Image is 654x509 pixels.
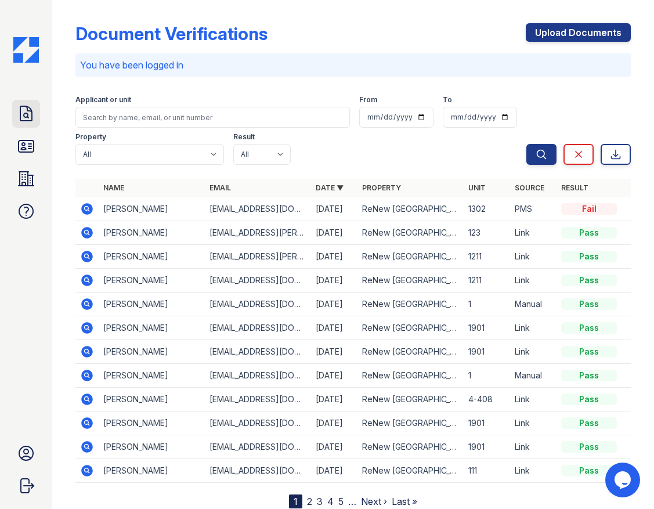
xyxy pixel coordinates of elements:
[75,23,268,44] div: Document Verifications
[99,269,205,293] td: [PERSON_NAME]
[99,245,205,269] td: [PERSON_NAME]
[464,459,510,483] td: 111
[338,496,344,507] a: 5
[13,37,39,63] img: CE_Icon_Blue-c292c112584629df590d857e76928e9f676e5b41ef8f769ba2f05ee15b207248.png
[316,183,344,192] a: Date ▼
[510,364,557,388] td: Manual
[561,322,617,334] div: Pass
[464,316,510,340] td: 1901
[357,435,464,459] td: ReNew [GEOGRAPHIC_DATA]
[357,364,464,388] td: ReNew [GEOGRAPHIC_DATA]
[317,496,323,507] a: 3
[510,411,557,435] td: Link
[359,95,377,104] label: From
[311,316,357,340] td: [DATE]
[510,316,557,340] td: Link
[357,411,464,435] td: ReNew [GEOGRAPHIC_DATA]
[205,316,311,340] td: [EMAIL_ADDRESS][DOMAIN_NAME]
[205,340,311,364] td: [EMAIL_ADDRESS][DOMAIN_NAME]
[99,293,205,316] td: [PERSON_NAME]
[357,316,464,340] td: ReNew [GEOGRAPHIC_DATA]
[205,245,311,269] td: [EMAIL_ADDRESS][PERSON_NAME][DOMAIN_NAME]
[80,58,627,72] p: You have been logged in
[464,388,510,411] td: 4-408
[75,107,351,128] input: Search by name, email, or unit number
[561,394,617,405] div: Pass
[75,132,106,142] label: Property
[561,346,617,358] div: Pass
[362,183,401,192] a: Property
[443,95,452,104] label: To
[464,269,510,293] td: 1211
[205,459,311,483] td: [EMAIL_ADDRESS][DOMAIN_NAME]
[209,183,231,192] a: Email
[307,496,312,507] a: 2
[510,221,557,245] td: Link
[99,197,205,221] td: [PERSON_NAME]
[311,459,357,483] td: [DATE]
[205,388,311,411] td: [EMAIL_ADDRESS][DOMAIN_NAME]
[561,251,617,262] div: Pass
[464,221,510,245] td: 123
[99,221,205,245] td: [PERSON_NAME]
[357,221,464,245] td: ReNew [GEOGRAPHIC_DATA]
[510,340,557,364] td: Link
[561,227,617,239] div: Pass
[561,203,617,215] div: Fail
[311,435,357,459] td: [DATE]
[357,340,464,364] td: ReNew [GEOGRAPHIC_DATA]
[311,221,357,245] td: [DATE]
[561,465,617,476] div: Pass
[464,293,510,316] td: 1
[205,293,311,316] td: [EMAIL_ADDRESS][DOMAIN_NAME]
[205,411,311,435] td: [EMAIL_ADDRESS][DOMAIN_NAME]
[361,496,387,507] a: Next ›
[311,388,357,411] td: [DATE]
[510,197,557,221] td: PMS
[464,245,510,269] td: 1211
[561,370,617,381] div: Pass
[205,221,311,245] td: [EMAIL_ADDRESS][PERSON_NAME][DOMAIN_NAME]
[561,417,617,429] div: Pass
[464,364,510,388] td: 1
[357,245,464,269] td: ReNew [GEOGRAPHIC_DATA]
[99,388,205,411] td: [PERSON_NAME]
[464,340,510,364] td: 1901
[75,95,131,104] label: Applicant or unit
[311,411,357,435] td: [DATE]
[99,435,205,459] td: [PERSON_NAME]
[311,340,357,364] td: [DATE]
[561,183,588,192] a: Result
[510,388,557,411] td: Link
[205,197,311,221] td: [EMAIL_ADDRESS][DOMAIN_NAME]
[357,197,464,221] td: ReNew [GEOGRAPHIC_DATA]
[357,293,464,316] td: ReNew [GEOGRAPHIC_DATA]
[510,459,557,483] td: Link
[526,23,631,42] a: Upload Documents
[311,269,357,293] td: [DATE]
[99,411,205,435] td: [PERSON_NAME]
[311,245,357,269] td: [DATE]
[510,245,557,269] td: Link
[205,435,311,459] td: [EMAIL_ADDRESS][DOMAIN_NAME]
[357,459,464,483] td: ReNew [GEOGRAPHIC_DATA]
[468,183,486,192] a: Unit
[311,364,357,388] td: [DATE]
[510,293,557,316] td: Manual
[464,197,510,221] td: 1302
[357,388,464,411] td: ReNew [GEOGRAPHIC_DATA]
[99,364,205,388] td: [PERSON_NAME]
[605,463,642,497] iframe: chat widget
[510,269,557,293] td: Link
[561,441,617,453] div: Pass
[327,496,334,507] a: 4
[99,340,205,364] td: [PERSON_NAME]
[357,269,464,293] td: ReNew [GEOGRAPHIC_DATA]
[561,275,617,286] div: Pass
[205,269,311,293] td: [EMAIL_ADDRESS][DOMAIN_NAME]
[99,459,205,483] td: [PERSON_NAME]
[392,496,417,507] a: Last »
[464,435,510,459] td: 1901
[99,316,205,340] td: [PERSON_NAME]
[311,293,357,316] td: [DATE]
